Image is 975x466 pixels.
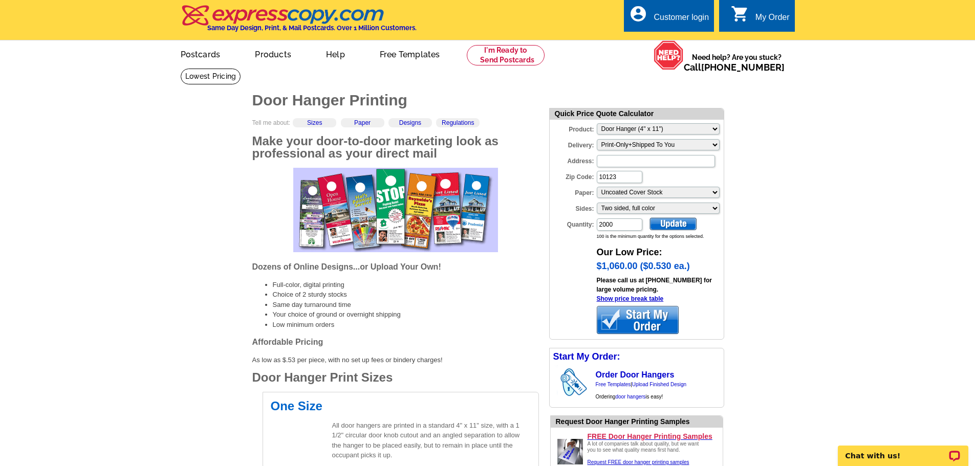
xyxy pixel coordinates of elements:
[629,11,709,24] a: account_circle Customer login
[550,122,596,134] label: Product:
[399,119,421,126] a: Designs
[252,93,539,108] h1: Door Hanger Printing
[654,40,684,70] img: help
[556,416,723,427] div: Request Door Hanger Printing Samples
[684,62,785,73] span: Call
[273,320,539,330] li: Low minimum orders
[597,233,724,240] div: 100 is the minimum quantity for the options selected.
[442,119,474,126] a: Regulations
[271,400,531,412] h2: One Size
[252,118,539,135] div: Tell me about:
[273,309,539,320] li: Your choice of ground or overnight shipping
[731,11,790,24] a: shopping_cart My Order
[684,52,790,73] span: Need help? Are you stuck?
[181,12,417,32] a: Same Day Design, Print, & Mail Postcards. Over 1 Million Customers.
[550,170,596,182] label: Zip Code:
[597,259,724,276] div: $1,060.00 ($0.530 ea.)
[597,295,664,302] a: Show price break table
[550,217,596,229] label: Quantity:
[239,41,308,65] a: Products
[597,276,724,303] div: Please call us at [PHONE_NUMBER] for large volume pricing.
[293,168,498,252] img: door hanger template designs
[701,62,785,73] a: [PHONE_NUMBER]
[550,202,596,213] label: Sides:
[550,348,724,365] div: Start My Order:
[597,240,724,259] div: Our Low Price:
[310,41,361,65] a: Help
[550,138,596,150] label: Delivery:
[273,300,539,310] li: Same day turnaround time
[252,371,539,384] h2: Door Hanger Print Sizes
[831,434,975,466] iframe: LiveChat chat widget
[629,5,647,23] i: account_circle
[550,108,724,120] div: Quick Price Quote Calculator
[550,186,596,197] label: Paper:
[588,432,719,441] a: FREE Door Hanger Printing Samples
[207,24,417,32] h4: Same Day Design, Print, & Mail Postcards. Over 1 Million Customers.
[273,280,539,290] li: Full-color, digital printing
[354,119,371,126] a: Paper
[332,420,531,460] p: All door hangers are printed in a standard 4" x 11" size, with a 1 1/2" circular door knob cutout...
[252,135,539,160] h2: Make your door-to-door marketing look as professional as your direct mail
[596,382,631,387] a: Free Templates
[550,154,596,166] label: Address:
[755,13,790,27] div: My Order
[596,370,675,379] a: Order Door Hangers
[273,290,539,300] li: Choice of 2 sturdy stocks
[596,382,687,400] span: | Ordering is easy!
[252,355,539,365] p: As low as $.53 per piece, with no set up fees or bindery charges!
[363,41,457,65] a: Free Templates
[252,262,539,272] h3: Dozens of Online Designs...or Upload Your Own!
[654,13,709,27] div: Customer login
[307,119,322,126] a: Sizes
[632,382,686,387] a: Upload Finished Design
[558,365,594,399] img: door hanger swinging on a residential doorknob
[615,394,645,400] a: door hangers
[164,41,237,65] a: Postcards
[731,5,749,23] i: shopping_cart
[252,338,539,347] h3: Affordable Pricing
[550,365,558,399] img: background image for door hangers arrow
